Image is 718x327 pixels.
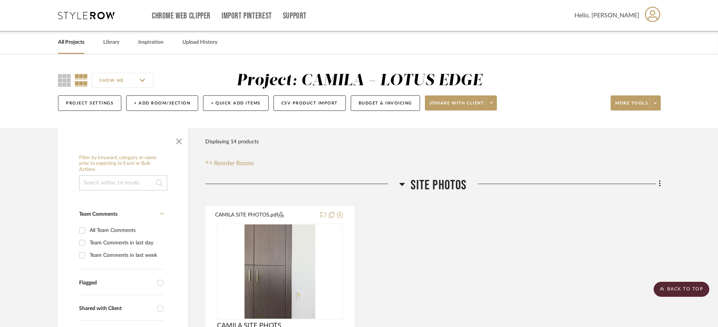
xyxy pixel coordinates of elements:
[429,100,484,112] span: Share with client
[126,95,198,111] button: + Add Room/Section
[244,224,315,319] img: CAMILA SITE PHOTS
[171,132,186,147] button: Close
[79,175,167,190] input: Search within 14 results
[611,95,661,111] button: More tools
[138,37,163,48] a: Inspiration
[215,211,316,220] button: CAMILA SITE PHOTOS.pdf
[79,280,153,286] div: Flagged
[103,37,119,48] a: Library
[205,134,259,149] div: Displaying 14 products
[203,95,269,111] button: + Quick Add Items
[237,73,482,89] div: Project: CAMILA - LOTUS EDGE
[205,159,254,168] button: Reorder Rooms
[615,100,648,112] span: More tools
[222,13,272,19] a: Import Pinterest
[273,95,346,111] button: CSV Product Import
[214,159,254,168] span: Reorder Rooms
[90,249,162,261] div: Team Comments in last week
[152,13,211,19] a: Chrome Web Clipper
[79,155,167,173] h6: Filter by keyword, category or name prior to exporting to Excel or Bulk Actions
[79,212,118,217] span: Team Comments
[79,306,153,312] div: Shared with Client
[351,95,420,111] button: Budget & Invoicing
[425,95,497,111] button: Share with client
[58,37,84,48] a: All Projects
[574,11,639,20] span: Hello, [PERSON_NAME]
[90,224,162,236] div: All Team Comments
[654,282,709,297] scroll-to-top-button: BACK TO TOP
[411,177,466,193] span: SITE PHOTOS
[182,37,217,48] a: Upload History
[283,13,307,19] a: Support
[58,95,121,111] button: Project Settings
[90,237,162,249] div: Team Comments in last day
